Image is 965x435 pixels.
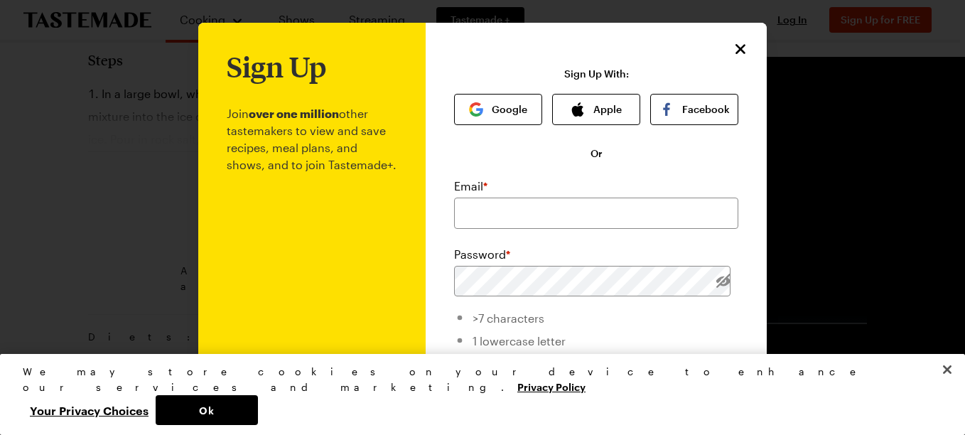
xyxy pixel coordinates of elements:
div: We may store cookies on your device to enhance our services and marketing. [23,364,930,395]
button: Apple [552,94,640,125]
span: 1 lowercase letter [473,334,566,348]
b: over one million [249,107,339,120]
button: Google [454,94,542,125]
p: Sign Up With: [564,68,629,80]
div: Privacy [23,364,930,425]
label: Password [454,246,510,263]
h1: Sign Up [227,51,326,82]
a: More information about your privacy, opens in a new tab [517,380,586,393]
span: Or [591,146,603,161]
label: Email [454,178,487,195]
button: Facebook [650,94,738,125]
button: Ok [156,395,258,425]
span: >7 characters [473,311,544,325]
button: Close [932,354,963,385]
button: Close [731,40,750,58]
button: Your Privacy Choices [23,395,156,425]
